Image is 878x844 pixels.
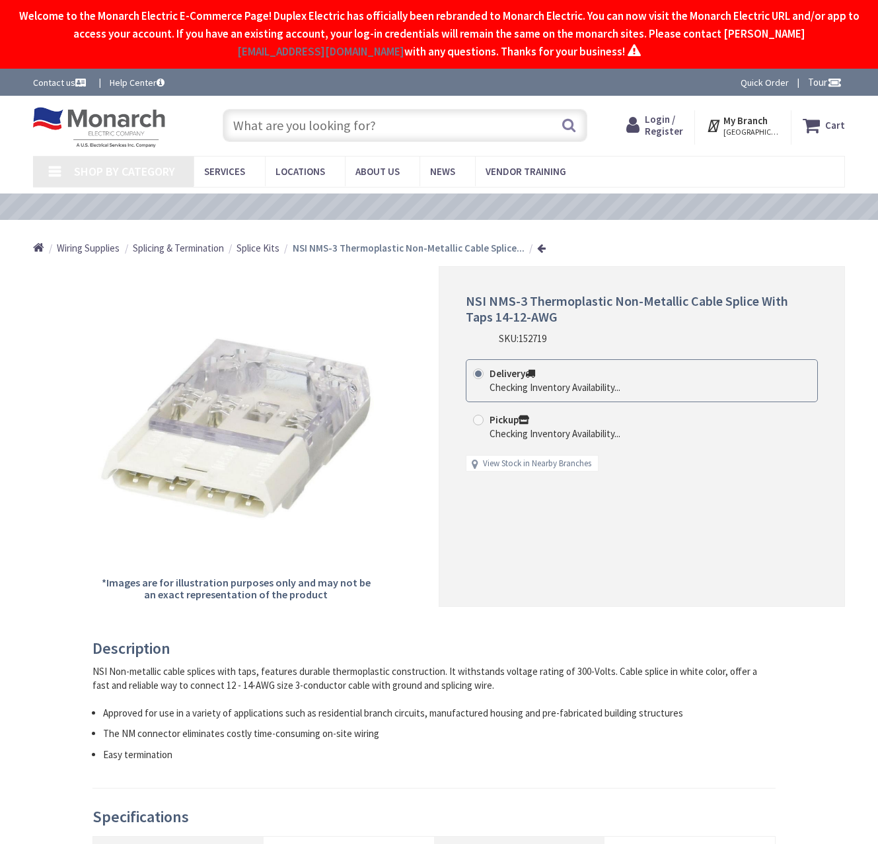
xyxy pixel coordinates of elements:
[237,242,279,254] span: Splice Kits
[490,413,529,426] strong: Pickup
[204,165,245,178] span: Services
[803,114,845,137] a: Cart
[490,367,535,380] strong: Delivery
[741,76,789,89] a: Quick Order
[645,113,683,137] span: Login / Register
[490,427,620,440] div: Checking Inventory Availability...
[355,165,400,178] span: About Us
[626,114,683,137] a: Login / Register
[490,380,620,394] div: Checking Inventory Availability...
[430,165,455,178] span: News
[103,726,776,740] li: The NM connector eliminates costly time-consuming on-site wiring
[324,200,554,215] a: VIEW OUR VIDEO TRAINING LIBRARY
[33,76,89,89] a: Contact us
[98,291,374,567] img: NSI NMS-3 Thermoplastic Non-Metallic Cable Splice With Taps 14-12-AWG
[133,242,224,254] span: Splicing & Termination
[110,76,165,89] a: Help Center
[499,332,546,345] div: SKU:
[19,9,860,59] span: Welcome to the Monarch Electric E-Commerce Page! Duplex Electric has officially been rebranded to...
[483,458,591,470] a: View Stock in Nearby Branches
[486,165,566,178] span: Vendor Training
[223,109,587,142] input: What are you looking for?
[706,114,780,137] div: My Branch [GEOGRAPHIC_DATA], [GEOGRAPHIC_DATA]
[92,808,776,826] h3: Specifications
[92,664,776,693] div: NSI Non-metallic cable splices with taps, features durable thermoplastic construction. It withsta...
[57,242,120,254] span: Wiring Supplies
[237,241,279,255] a: Splice Kits
[92,640,776,657] h3: Description
[519,332,546,345] span: 152719
[103,706,776,720] li: Approved for use in a variety of applications such as residential branch circuits, manufactured h...
[275,165,325,178] span: Locations
[133,241,224,255] a: Splicing & Termination
[466,293,788,325] span: NSI NMS-3 Thermoplastic Non-Metallic Cable Splice With Taps 14-12-AWG
[33,107,165,148] img: Monarch Electric Company
[723,127,780,137] span: [GEOGRAPHIC_DATA], [GEOGRAPHIC_DATA]
[237,43,404,61] a: [EMAIL_ADDRESS][DOMAIN_NAME]
[825,114,845,137] strong: Cart
[98,577,374,600] h5: *Images are for illustration purposes only and may not be an exact representation of the product
[808,76,842,88] span: Tour
[74,164,175,179] span: Shop By Category
[723,114,768,127] strong: My Branch
[57,241,120,255] a: Wiring Supplies
[103,748,776,761] li: Easy termination
[293,242,525,254] strong: NSI NMS-3 Thermoplastic Non-Metallic Cable Splice...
